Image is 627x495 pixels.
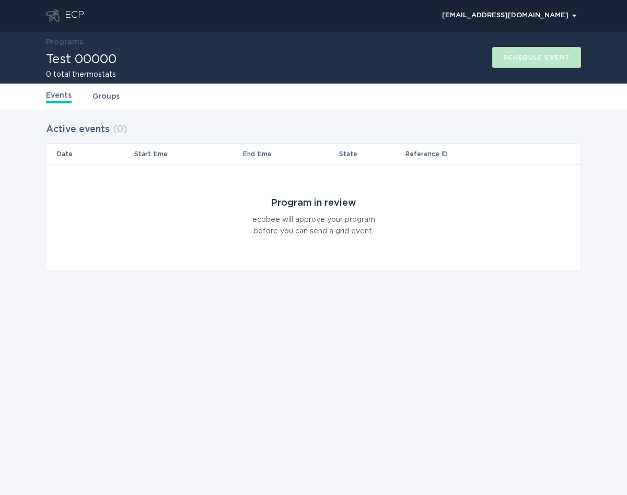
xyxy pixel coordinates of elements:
div: [EMAIL_ADDRESS][DOMAIN_NAME] [442,13,576,19]
tr: Table Headers [47,144,580,164]
th: End time [242,144,338,164]
span: ( 0 ) [113,125,127,134]
div: ECP [65,9,84,22]
button: Open user account details [437,8,581,23]
a: Programs [46,39,83,46]
h2: 0 total thermostats [46,71,117,78]
div: Popover menu [437,8,581,23]
a: Events [46,90,72,103]
th: Start time [134,144,242,164]
a: Groups [92,91,120,102]
h2: Active events [46,120,110,139]
button: Schedule event [492,47,581,68]
div: Schedule event [503,54,570,61]
th: State [339,144,405,164]
h1: Test 00000 [46,53,117,66]
div: Program in review [271,197,356,209]
button: Go to dashboard [46,9,60,22]
div: ecobee will approve your program before you can send a grid event. [240,214,387,237]
th: Date [47,144,134,164]
th: Reference ID [405,144,539,164]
